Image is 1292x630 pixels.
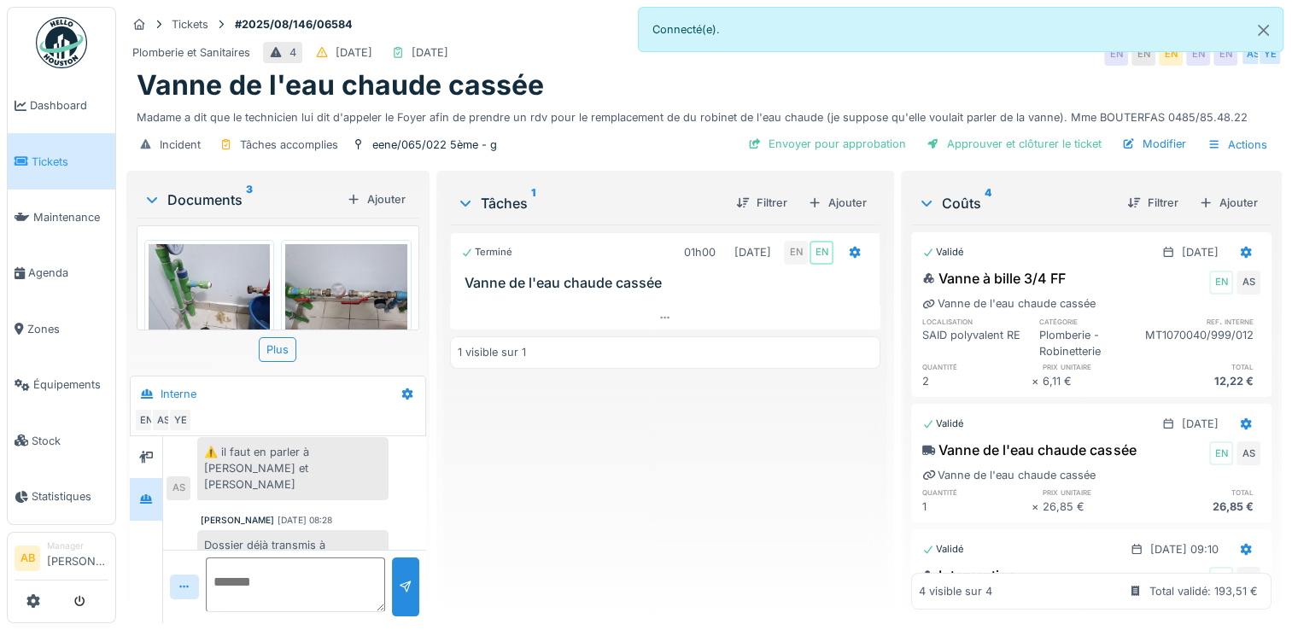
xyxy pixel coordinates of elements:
div: Interne [161,386,196,402]
div: × [1032,373,1043,389]
a: Équipements [8,357,115,412]
a: Agenda [8,245,115,300]
div: Connecté(e). [638,7,1284,52]
div: Approuver et clôturer le ticket [920,132,1108,155]
div: Plus [259,337,296,362]
a: Tickets [8,133,115,189]
div: Tâches [457,193,722,213]
li: AB [15,545,40,571]
sup: 4 [985,193,991,213]
div: EN [1104,42,1128,66]
div: AS [151,408,175,432]
h6: quantité [922,487,1032,498]
div: 1 visible sur 1 [458,344,526,360]
a: Zones [8,301,115,357]
div: Intervention [922,565,1016,586]
span: Équipements [33,376,108,393]
div: EN [784,241,808,265]
span: Dashboard [30,97,108,114]
a: Dashboard [8,78,115,133]
div: Plomberie - Robinetterie [1039,327,1145,359]
span: Statistiques [32,488,108,505]
h6: total [1151,361,1260,372]
div: [DATE] [1182,244,1219,260]
h3: Vanne de l'eau chaude cassée [465,275,873,291]
h6: total [1151,487,1260,498]
div: [DATE] [336,44,372,61]
span: Maintenance [33,209,108,225]
div: [PERSON_NAME] [201,514,274,527]
div: Ajouter [801,191,874,214]
div: 6,11 € [1043,373,1152,389]
div: eene/065/022 5ème - g [372,137,497,153]
div: YE [168,408,192,432]
div: Madame a dit que le technicien lui dit d'appeler le Foyer afin de prendre un rdv pour le remplace... [137,102,1272,125]
a: Statistiques [8,469,115,524]
div: Actions [1200,132,1275,157]
div: Coûts [918,193,1114,213]
span: Agenda [28,265,108,281]
strong: #2025/08/146/06584 [228,16,360,32]
div: MT1070040/999/012 [1145,327,1260,359]
a: AB Manager[PERSON_NAME] [15,540,108,580]
div: AS [1236,441,1260,465]
div: Filtrer [729,191,794,214]
div: Documents [143,190,340,210]
div: Validé [922,417,964,431]
div: EN [1209,567,1233,591]
div: [DATE] [412,44,448,61]
div: Terminé [461,245,512,260]
h6: prix unitaire [1043,487,1152,498]
div: Tickets [172,16,208,32]
div: 4 visible sur 4 [919,583,992,599]
div: Vanne de l'eau chaude cassée [922,467,1096,483]
div: Ajouter [1192,191,1265,214]
div: 26,85 € [1043,499,1152,515]
div: EN [1186,42,1210,66]
span: Tickets [32,154,108,170]
h6: localisation [922,316,1028,327]
div: Incident [160,137,201,153]
sup: 3 [246,190,253,210]
h6: ref. interne [1145,316,1260,327]
div: AS [167,476,190,500]
h6: prix unitaire [1043,361,1152,372]
h6: quantité [922,361,1032,372]
div: [DATE] 08:28 [278,514,332,527]
div: ⚠️ il faut en parler à [PERSON_NAME] et [PERSON_NAME] [197,437,389,500]
div: Filtrer [1120,191,1185,214]
img: 6xn12wc6b5urriy28jkqxvvcal3o [285,244,406,335]
div: Envoyer pour approbation [741,132,913,155]
div: Total validé: 193,51 € [1149,583,1258,599]
h6: catégorie [1039,316,1145,327]
div: 01h00 [684,244,716,260]
div: Vanne de l'eau chaude cassée [922,440,1136,460]
img: Badge_color-CXgf-gQk.svg [36,17,87,68]
li: [PERSON_NAME] [47,540,108,576]
img: 01aldfime4bke7knz40lunbgzwql [149,244,270,335]
div: AS [1241,42,1265,66]
div: EN [810,241,833,265]
div: 2 [922,373,1032,389]
div: YE [1258,42,1282,66]
div: [DATE] 09:10 [1150,541,1219,557]
div: 26,85 € [1151,499,1260,515]
div: Validé [922,542,964,557]
div: 1 [922,499,1032,515]
div: AS [1236,567,1260,591]
div: EN [1159,42,1183,66]
div: Validé [922,245,964,260]
div: EN [1209,441,1233,465]
div: Manager [47,540,108,552]
div: Plomberie et Sanitaires [132,44,250,61]
div: SAID polyvalent RE [922,327,1028,359]
a: Stock [8,412,115,468]
div: Vanne de l'eau chaude cassée [922,295,1096,312]
div: EN [1209,271,1233,295]
div: 4 [289,44,296,61]
div: EN [1213,42,1237,66]
div: Vanne à bille 3/4 FF [922,268,1066,289]
div: × [1032,499,1043,515]
div: Ajouter [340,188,412,211]
span: Zones [27,321,108,337]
